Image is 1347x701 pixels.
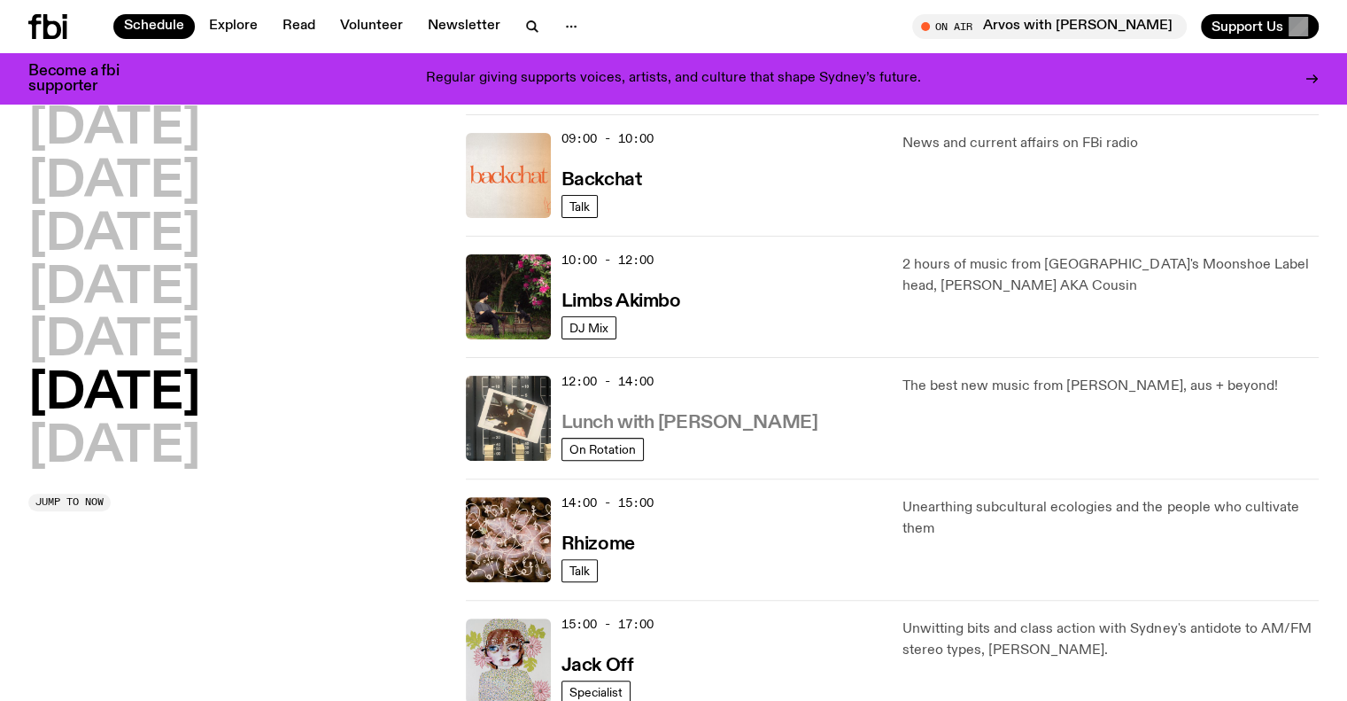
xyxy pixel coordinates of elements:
[561,130,654,147] span: 09:00 - 10:00
[466,497,551,582] img: A close up picture of a bunch of ginger roots. Yellow squiggles with arrows, hearts and dots are ...
[561,171,641,190] h3: Backchat
[902,133,1319,154] p: News and current affairs on FBi radio
[561,559,598,582] a: Talk
[561,167,641,190] a: Backchat
[561,535,635,554] h3: Rhizome
[1201,14,1319,39] button: Support Us
[561,532,635,554] a: Rhizome
[561,616,654,633] span: 15:00 - 17:00
[902,376,1319,397] p: The best new music from [PERSON_NAME], aus + beyond!
[561,653,633,675] a: Jack Off
[569,442,636,456] span: On Rotation
[28,105,200,154] button: [DATE]
[569,685,623,698] span: Specialist
[561,373,654,390] span: 12:00 - 14:00
[417,14,511,39] a: Newsletter
[28,423,200,472] button: [DATE]
[561,252,654,269] span: 10:00 - 12:00
[28,494,111,511] button: Jump to now
[28,211,200,261] button: [DATE]
[113,14,195,39] a: Schedule
[561,410,817,432] a: Lunch with [PERSON_NAME]
[561,657,633,675] h3: Jack Off
[466,254,551,339] img: Jackson sits at an outdoor table, legs crossed and gazing at a black and brown dog also sitting a...
[28,64,142,94] h3: Become a fbi supporter
[28,264,200,314] button: [DATE]
[28,316,200,366] button: [DATE]
[902,254,1319,297] p: 2 hours of music from [GEOGRAPHIC_DATA]'s Moonshoe Label head, [PERSON_NAME] AKA Cousin
[426,71,921,87] p: Regular giving supports voices, artists, and culture that shape Sydney’s future.
[28,158,200,207] button: [DATE]
[329,14,414,39] a: Volunteer
[1212,19,1283,35] span: Support Us
[912,14,1187,39] button: On AirArvos with [PERSON_NAME]
[561,292,681,311] h3: Limbs Akimbo
[561,195,598,218] a: Talk
[35,497,104,507] span: Jump to now
[569,199,590,213] span: Talk
[28,370,200,419] button: [DATE]
[569,564,590,577] span: Talk
[561,316,616,339] a: DJ Mix
[561,495,654,511] span: 14:00 - 15:00
[272,14,326,39] a: Read
[902,619,1319,661] p: Unwitting bits and class action with Sydney's antidote to AM/FM stereo types, [PERSON_NAME].
[569,321,608,334] span: DJ Mix
[561,438,644,461] a: On Rotation
[561,289,681,311] a: Limbs Akimbo
[198,14,268,39] a: Explore
[561,414,817,432] h3: Lunch with [PERSON_NAME]
[466,376,551,461] img: A polaroid of Ella Avni in the studio on top of the mixer which is also located in the studio.
[902,497,1319,540] p: Unearthing subcultural ecologies and the people who cultivate them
